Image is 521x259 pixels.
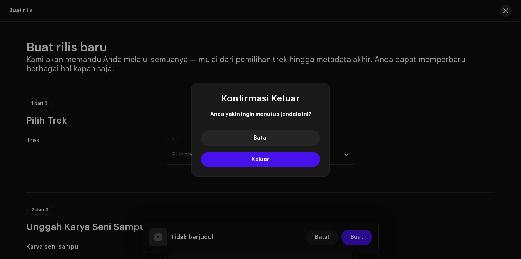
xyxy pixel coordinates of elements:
[252,157,269,162] span: Keluar
[201,130,320,146] button: Batal
[201,152,320,167] button: Keluar
[221,94,300,103] span: Konfirmasi Keluar
[254,135,268,141] span: Batal
[201,111,320,118] span: Anda yakin ingin menutup jendela ini?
